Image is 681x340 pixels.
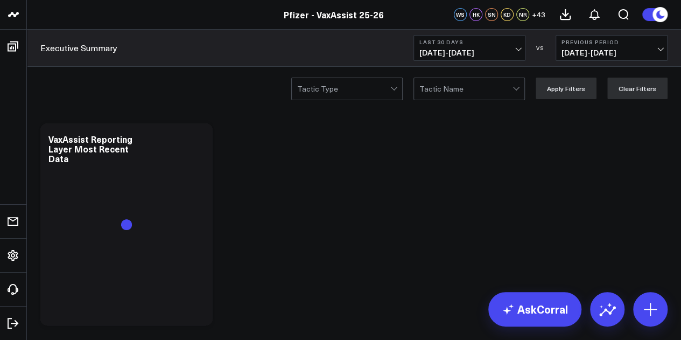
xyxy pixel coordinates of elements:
button: Clear Filters [607,78,668,99]
div: KD [501,8,514,21]
button: +43 [532,8,545,21]
b: Previous Period [561,39,662,45]
b: Last 30 Days [419,39,519,45]
a: AskCorral [488,292,581,327]
a: Executive Summary [40,42,117,54]
a: Pfizer - VaxAssist 25-26 [284,9,384,20]
span: [DATE] - [DATE] [419,48,519,57]
button: Apply Filters [536,78,596,99]
div: WS [454,8,467,21]
div: VaxAssist Reporting Layer Most Recent Data [48,133,132,164]
div: SN [485,8,498,21]
button: Last 30 Days[DATE]-[DATE] [413,35,525,61]
button: Previous Period[DATE]-[DATE] [556,35,668,61]
div: HK [469,8,482,21]
span: [DATE] - [DATE] [561,48,662,57]
div: VS [531,45,550,51]
div: NR [516,8,529,21]
span: + 43 [532,11,545,18]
